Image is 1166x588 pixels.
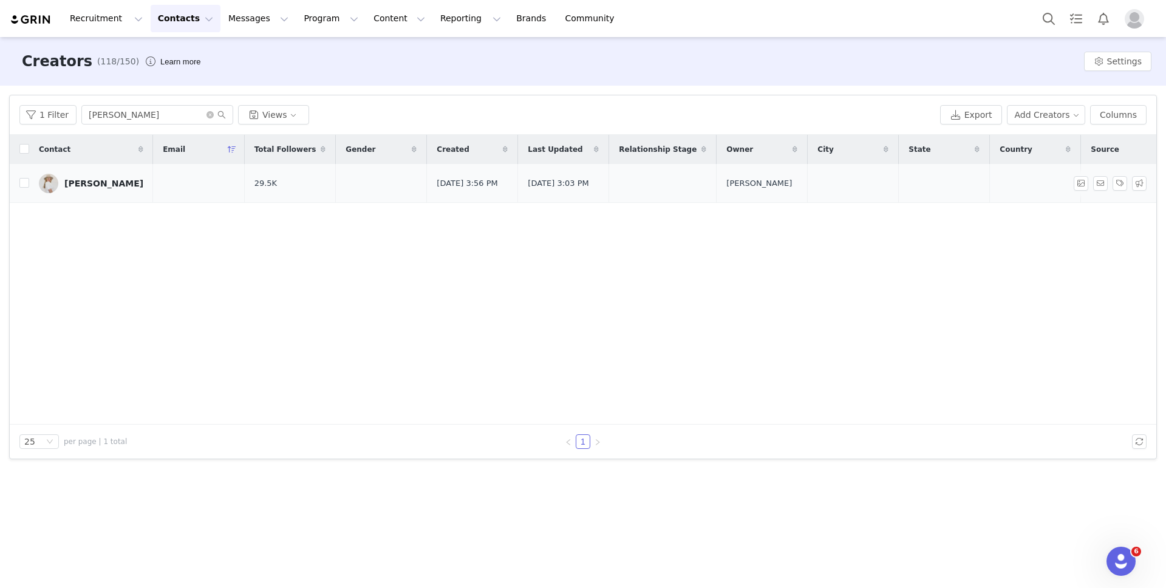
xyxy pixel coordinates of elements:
span: [PERSON_NAME] [726,177,792,190]
img: 85257384-1d63-4059-8bc4-3ad34a3c30bf.jpg [39,174,58,193]
span: [DATE] 3:56 PM [437,177,497,190]
div: 25 [24,435,35,448]
span: State [909,144,930,155]
i: icon: down [46,438,53,446]
a: Brands [509,5,557,32]
li: 1 [576,434,590,449]
span: [DATE] 3:03 PM [528,177,588,190]
input: Search... [81,105,233,125]
div: Tooltip anchor [158,56,203,68]
a: Tasks [1063,5,1089,32]
button: Reporting [433,5,508,32]
span: Source [1091,144,1119,155]
button: Settings [1084,52,1151,71]
span: (118/150) [97,55,139,68]
span: Contact [39,144,70,155]
span: Relationship Stage [619,144,697,155]
button: Profile [1117,9,1156,29]
button: Notifications [1090,5,1117,32]
a: Community [558,5,627,32]
span: Owner [726,144,753,155]
span: Gender [346,144,375,155]
img: grin logo [10,14,52,26]
button: Export [940,105,1002,125]
button: Add Creators [1007,105,1086,125]
span: Last Updated [528,144,582,155]
button: Views [238,105,309,125]
i: icon: search [217,111,226,119]
button: Program [296,5,366,32]
span: Created [437,144,469,155]
span: Total Followers [254,144,316,155]
span: Country [1000,144,1032,155]
button: Messages [221,5,296,32]
li: Next Page [590,434,605,449]
img: placeholder-profile.jpg [1125,9,1144,29]
span: Email [163,144,185,155]
span: per page | 1 total [64,436,127,447]
div: [PERSON_NAME] [64,179,143,188]
span: Send Email [1093,176,1113,191]
h3: Creators [22,50,92,72]
button: 1 Filter [19,105,77,125]
button: Search [1035,5,1062,32]
i: icon: right [594,439,601,446]
i: icon: close-circle [206,111,214,118]
a: [PERSON_NAME] [39,174,143,193]
button: Contacts [151,5,220,32]
button: Columns [1090,105,1147,125]
span: City [817,144,833,155]
button: Recruitment [63,5,150,32]
li: Previous Page [561,434,576,449]
i: icon: left [565,439,572,446]
a: 1 [576,435,590,448]
iframe: Intercom live chat [1106,547,1136,576]
span: 29.5K [254,177,277,190]
span: 6 [1131,547,1141,556]
button: Content [366,5,432,32]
